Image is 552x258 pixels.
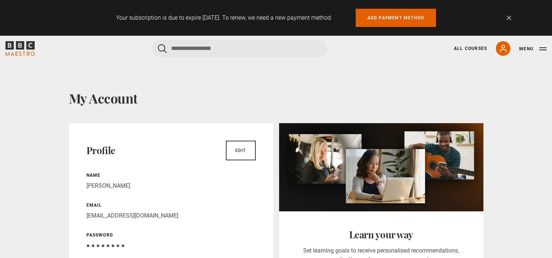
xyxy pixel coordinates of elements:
[158,44,167,53] button: Submit the search query
[226,141,256,160] a: Edit
[519,45,547,52] button: Toggle navigation
[356,9,436,27] a: Add payment method
[86,242,125,249] span: ● ● ● ● ● ● ● ●
[297,229,466,241] h2: Learn your way
[69,90,483,106] h1: My Account
[86,232,256,238] p: Password
[86,145,115,156] h2: Profile
[116,13,332,22] p: Your subscription is due to expire [DATE]. To renew, we need a new payment method.
[86,211,256,220] p: [EMAIL_ADDRESS][DOMAIN_NAME]
[454,45,487,52] a: All Courses
[86,181,256,190] p: [PERSON_NAME]
[152,40,327,57] input: Search
[86,202,256,208] p: Email
[86,172,256,179] p: Name
[5,41,35,56] svg: BBC Maestro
